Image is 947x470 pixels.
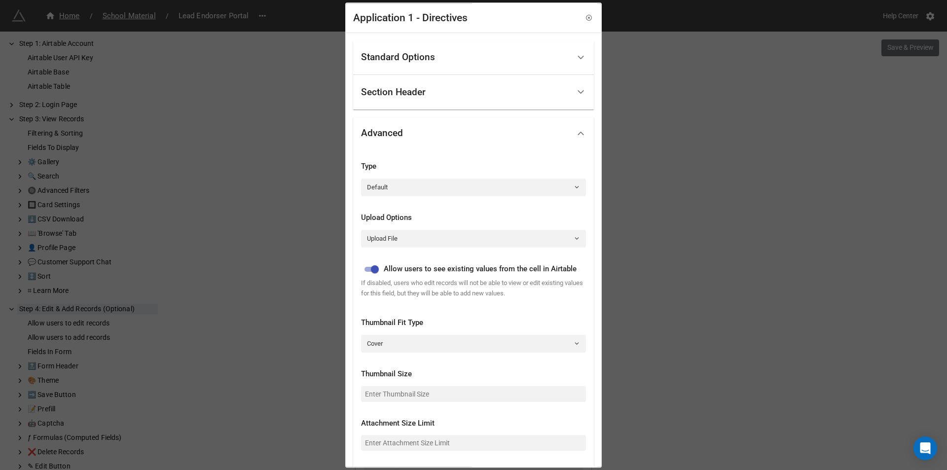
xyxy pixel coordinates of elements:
span: Allow users to see existing values from the cell in Airtable [384,264,577,276]
div: Upload Options [361,212,586,224]
div: If disabled, users who edit records will not be able to view or edit existing values for this fie... [361,278,586,298]
div: Thumbnail Size [361,368,586,380]
div: Attachment Size Limit [361,418,586,430]
div: Thumbnail Fit Type [361,317,586,329]
div: Section Header [353,75,594,110]
a: Upload File [361,230,586,248]
a: Default [361,179,586,196]
a: Cover [361,335,586,353]
div: Standard Options [361,53,435,63]
div: Standard Options [353,40,594,75]
div: Advanced [361,128,403,138]
div: Open Intercom Messenger [913,436,937,460]
div: Application 1 - Directives [353,10,468,26]
div: Advanced [353,117,594,149]
input: Enter Thumbnail Size [361,386,586,402]
input: Enter Attachment Size Limit [361,435,586,451]
div: Section Header [361,87,426,97]
div: Type [361,161,586,173]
